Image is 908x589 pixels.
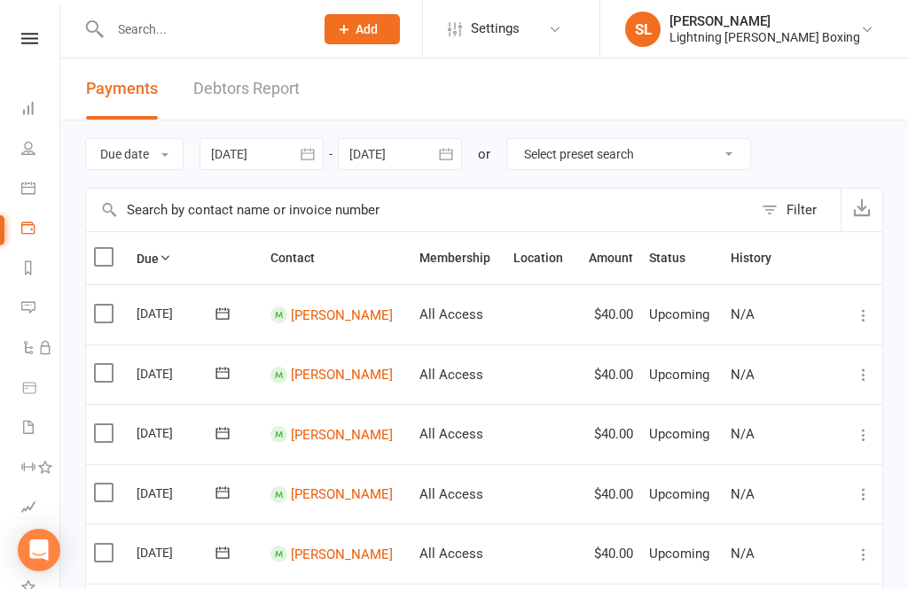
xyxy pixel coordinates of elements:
td: $40.00 [575,404,640,464]
a: [PERSON_NAME] [291,306,393,322]
th: Membership [411,232,505,284]
th: Status [641,232,724,284]
td: $40.00 [575,345,640,405]
th: History [723,232,842,284]
button: Due date [85,138,184,170]
th: Due [129,232,262,284]
div: [DATE] [137,419,218,446]
a: Calendar [21,170,61,210]
input: Search by contact name or invoice number [86,189,753,231]
div: or [478,143,490,165]
input: Search... [105,17,301,42]
div: SL [625,12,661,47]
span: All Access [419,486,483,502]
span: N/A [731,546,755,562]
div: [DATE] [137,360,218,387]
button: Payments [86,58,158,120]
span: N/A [731,367,755,383]
th: Amount [575,232,640,284]
div: [DATE] [137,479,218,507]
div: [DATE] [137,299,218,327]
span: Upcoming [649,426,709,442]
a: Assessments [21,489,61,529]
td: $40.00 [575,464,640,524]
td: $40.00 [575,523,640,584]
a: [PERSON_NAME] [291,367,393,383]
span: All Access [419,546,483,562]
th: Contact [262,232,411,284]
div: [DATE] [137,539,218,566]
span: Upcoming [649,486,709,502]
span: N/A [731,486,755,502]
a: Reports [21,250,61,290]
span: All Access [419,367,483,383]
a: Dashboard [21,90,61,130]
td: $40.00 [575,284,640,345]
th: Location [505,232,576,284]
a: [PERSON_NAME] [291,546,393,562]
div: [PERSON_NAME] [669,13,860,29]
button: Add [325,14,400,44]
div: Open Intercom Messenger [18,529,60,571]
a: Payments [21,210,61,250]
a: People [21,130,61,170]
span: Upcoming [649,306,709,322]
a: Product Sales [21,369,61,409]
div: Lightning [PERSON_NAME] Boxing [669,29,860,45]
a: Debtors Report [193,58,300,120]
div: Filter [787,199,817,221]
span: All Access [419,426,483,442]
span: Upcoming [649,367,709,383]
a: [PERSON_NAME] [291,426,393,442]
span: Settings [471,9,520,49]
span: N/A [731,306,755,322]
a: [PERSON_NAME] [291,486,393,502]
button: Filter [753,189,841,231]
span: Add [356,22,378,36]
span: Payments [86,79,158,97]
span: N/A [731,426,755,442]
span: Upcoming [649,546,709,562]
span: All Access [419,306,483,322]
